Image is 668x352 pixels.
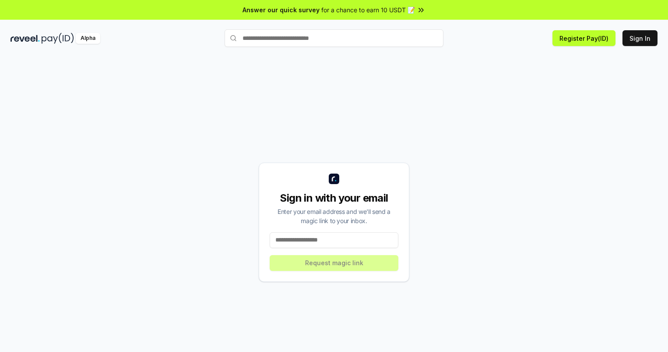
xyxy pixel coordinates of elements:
span: for a chance to earn 10 USDT 📝 [321,5,415,14]
button: Sign In [622,30,657,46]
span: Answer our quick survey [243,5,320,14]
img: reveel_dark [11,33,40,44]
div: Sign in with your email [270,191,398,205]
img: pay_id [42,33,74,44]
div: Enter your email address and we’ll send a magic link to your inbox. [270,207,398,225]
div: Alpha [76,33,100,44]
img: logo_small [329,174,339,184]
button: Register Pay(ID) [552,30,615,46]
